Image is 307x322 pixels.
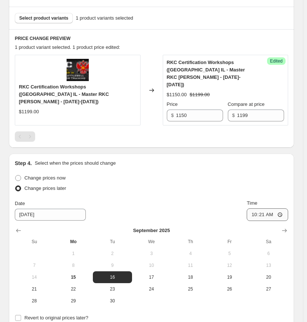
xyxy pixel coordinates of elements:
[213,262,246,268] span: 12
[13,225,24,236] button: Show previous month, August 2025
[174,262,207,268] span: 11
[270,58,283,64] span: Edited
[213,251,246,256] span: 5
[135,286,168,292] span: 24
[18,286,51,292] span: 21
[57,251,90,256] span: 1
[35,160,116,167] p: Select when the prices should change
[67,59,89,81] img: RKC-Instructor-Certification-Workshop-Banner_80x.jpg
[93,259,132,271] button: Tuesday September 9 2025
[19,15,68,21] span: Select product variants
[135,262,168,268] span: 10
[174,274,207,280] span: 18
[57,274,90,280] span: 15
[18,298,51,304] span: 28
[213,286,246,292] span: 26
[249,259,288,271] button: Saturday September 13 2025
[19,84,109,104] span: RKC Certification Workshops ([GEOGRAPHIC_DATA] IL - Master RKC [PERSON_NAME] - [DATE]-[DATE])
[171,271,210,283] button: Thursday September 18 2025
[167,101,178,107] span: Price
[19,108,39,115] div: $1199.00
[93,236,132,248] th: Tuesday
[132,248,171,259] button: Wednesday September 3 2025
[15,271,54,283] button: Sunday September 14 2025
[15,259,54,271] button: Sunday September 7 2025
[135,274,168,280] span: 17
[210,271,249,283] button: Friday September 19 2025
[249,248,288,259] button: Saturday September 6 2025
[190,91,210,98] strike: $1199.00
[279,225,290,236] button: Show next month, October 2025
[15,160,32,167] h2: Step 4.
[232,113,235,118] span: $
[54,295,93,307] button: Monday September 29 2025
[167,91,187,98] div: $1150.00
[132,259,171,271] button: Wednesday September 10 2025
[252,251,285,256] span: 6
[18,262,51,268] span: 7
[132,283,171,295] button: Wednesday September 24 2025
[96,239,129,245] span: Tu
[249,271,288,283] button: Saturday September 20 2025
[93,283,132,295] button: Tuesday September 23 2025
[210,236,249,248] th: Friday
[54,271,93,283] button: Today Monday September 15 2025
[247,208,288,221] input: 12:00
[171,259,210,271] button: Thursday September 11 2025
[135,251,168,256] span: 3
[174,251,207,256] span: 4
[252,286,285,292] span: 27
[57,239,90,245] span: Mo
[135,239,168,245] span: We
[96,274,129,280] span: 16
[171,236,210,248] th: Thursday
[54,259,93,271] button: Monday September 8 2025
[96,262,129,268] span: 9
[252,262,285,268] span: 13
[93,248,132,259] button: Tuesday September 2 2025
[93,295,132,307] button: Tuesday September 30 2025
[15,201,25,206] span: Date
[24,185,66,191] span: Change prices later
[18,239,51,245] span: Su
[54,248,93,259] button: Monday September 1 2025
[249,283,288,295] button: Saturday September 27 2025
[213,239,246,245] span: Fr
[54,236,93,248] th: Monday
[228,101,265,107] span: Compare at price
[57,262,90,268] span: 8
[15,283,54,295] button: Sunday September 21 2025
[167,60,245,87] span: RKC Certification Workshops ([GEOGRAPHIC_DATA] IL - Master RKC [PERSON_NAME] - [DATE]-[DATE])
[132,271,171,283] button: Wednesday September 17 2025
[171,113,174,118] span: $
[15,295,54,307] button: Sunday September 28 2025
[210,248,249,259] button: Friday September 5 2025
[15,209,86,221] input: 9/15/2025
[57,286,90,292] span: 22
[171,283,210,295] button: Thursday September 25 2025
[171,248,210,259] button: Thursday September 4 2025
[213,274,246,280] span: 19
[132,236,171,248] th: Wednesday
[15,131,35,142] nav: Pagination
[174,286,207,292] span: 25
[15,36,288,41] h6: PRICE CHANGE PREVIEW
[15,13,73,23] button: Select product variants
[15,236,54,248] th: Sunday
[93,271,132,283] button: Tuesday September 16 2025
[210,283,249,295] button: Friday September 26 2025
[18,274,51,280] span: 14
[15,44,120,50] span: 1 product variant selected. 1 product price edited:
[96,298,129,304] span: 30
[249,236,288,248] th: Saturday
[24,315,88,321] span: Revert to original prices later?
[96,286,129,292] span: 23
[57,298,90,304] span: 29
[76,14,133,22] span: 1 product variants selected
[174,239,207,245] span: Th
[252,239,285,245] span: Sa
[247,200,257,206] span: Time
[96,251,129,256] span: 2
[24,175,65,181] span: Change prices now
[54,283,93,295] button: Monday September 22 2025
